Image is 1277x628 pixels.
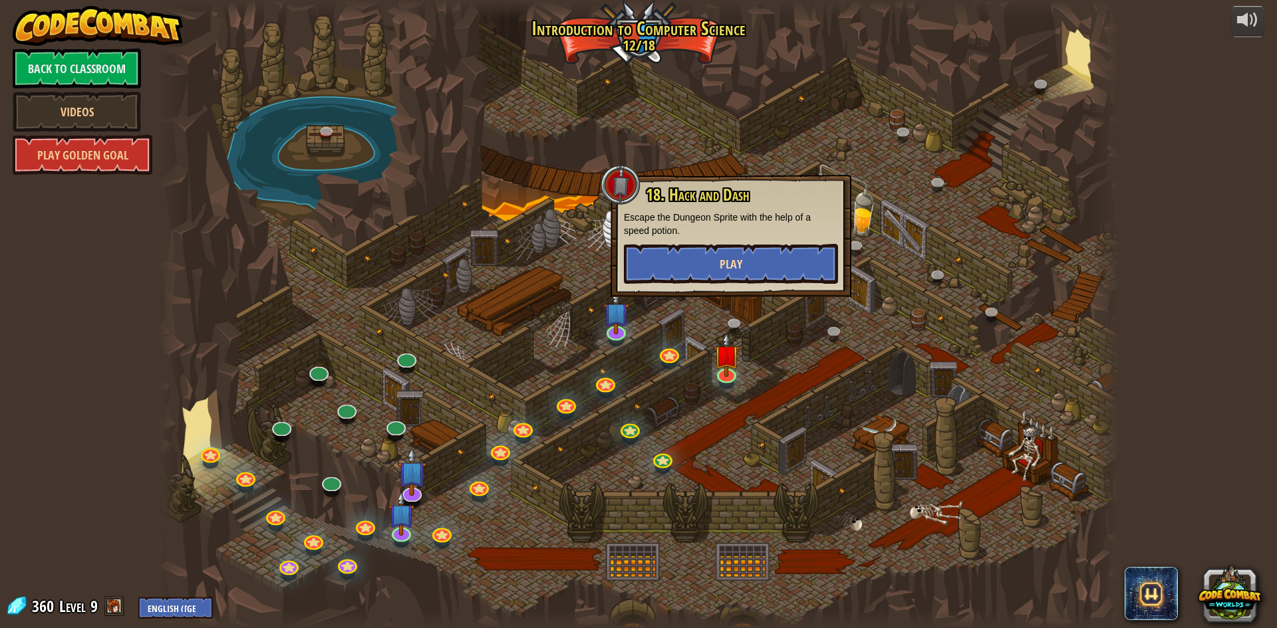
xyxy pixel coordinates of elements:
[13,92,141,132] a: Videos
[13,135,152,175] a: Play Golden Goal
[603,290,629,334] img: level-banner-unstarted-subscriber.png
[624,244,838,284] button: Play
[714,332,740,377] img: level-banner-unstarted.png
[13,6,183,46] img: CodeCombat - Learn how to code by playing a game
[13,49,141,88] a: Back to Classroom
[32,595,58,617] span: 360
[720,256,742,272] span: Play
[646,183,750,206] span: 18. Hack and Dash
[388,491,414,536] img: level-banner-unstarted-subscriber.png
[624,211,838,237] p: Escape the Dungeon Sprite with the help of a speed potion.
[398,448,426,496] img: level-banner-unstarted-subscriber.png
[90,595,98,617] span: 9
[1231,6,1264,37] button: Adjust volume
[59,595,86,617] span: Level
